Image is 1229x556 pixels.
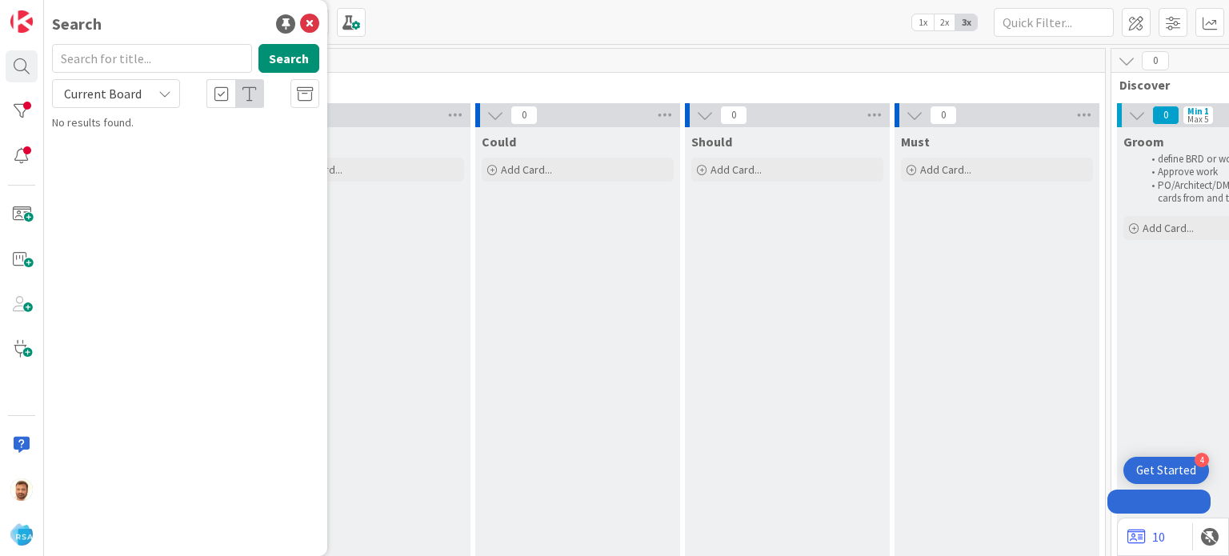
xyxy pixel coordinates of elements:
div: Max 5 [1187,115,1208,123]
div: Min 1 [1187,107,1209,115]
span: Add Card... [1143,221,1194,235]
span: 0 [930,106,957,125]
a: 10 [1127,527,1165,546]
span: 3x [955,14,977,30]
span: Could [482,134,516,150]
span: Current Board [64,86,142,102]
span: Groom [1123,134,1164,150]
span: 0 [1142,51,1169,70]
span: Must [901,134,930,150]
span: Add Card... [920,162,971,177]
div: 4 [1195,453,1209,467]
button: Search [258,44,319,73]
img: Visit kanbanzone.com [10,10,33,33]
div: Get Started [1136,462,1196,478]
input: Search for title... [52,44,252,73]
span: 0 [1152,106,1179,125]
span: Product Backlog [58,77,1085,93]
span: 2x [934,14,955,30]
span: Add Card... [711,162,762,177]
span: Add Card... [501,162,552,177]
div: Open Get Started checklist, remaining modules: 4 [1123,457,1209,484]
input: Quick Filter... [994,8,1114,37]
span: Should [691,134,732,150]
span: 0 [720,106,747,125]
span: 1x [912,14,934,30]
div: No results found. [52,114,319,131]
img: AS [10,478,33,501]
img: avatar [10,523,33,546]
div: Search [52,12,102,36]
span: 0 [510,106,538,125]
